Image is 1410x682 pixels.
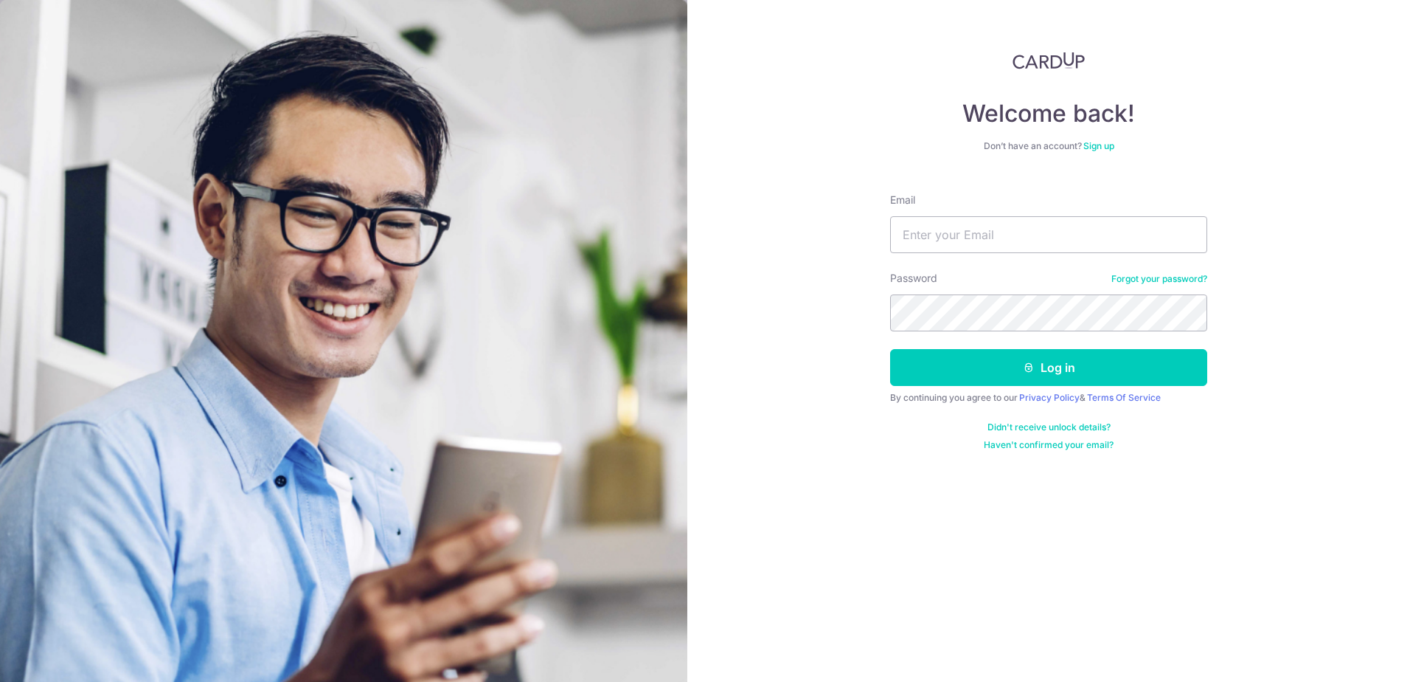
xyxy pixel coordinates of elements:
div: By continuing you agree to our & [890,392,1207,404]
a: Forgot your password? [1111,273,1207,285]
img: CardUp Logo [1013,52,1085,69]
button: Log in [890,349,1207,386]
div: Don’t have an account? [890,140,1207,152]
label: Email [890,193,915,207]
a: Sign up [1083,140,1114,151]
a: Terms Of Service [1087,392,1161,403]
a: Privacy Policy [1019,392,1080,403]
a: Haven't confirmed your email? [984,439,1114,451]
h4: Welcome back! [890,99,1207,128]
label: Password [890,271,937,286]
a: Didn't receive unlock details? [987,421,1111,433]
input: Enter your Email [890,216,1207,253]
